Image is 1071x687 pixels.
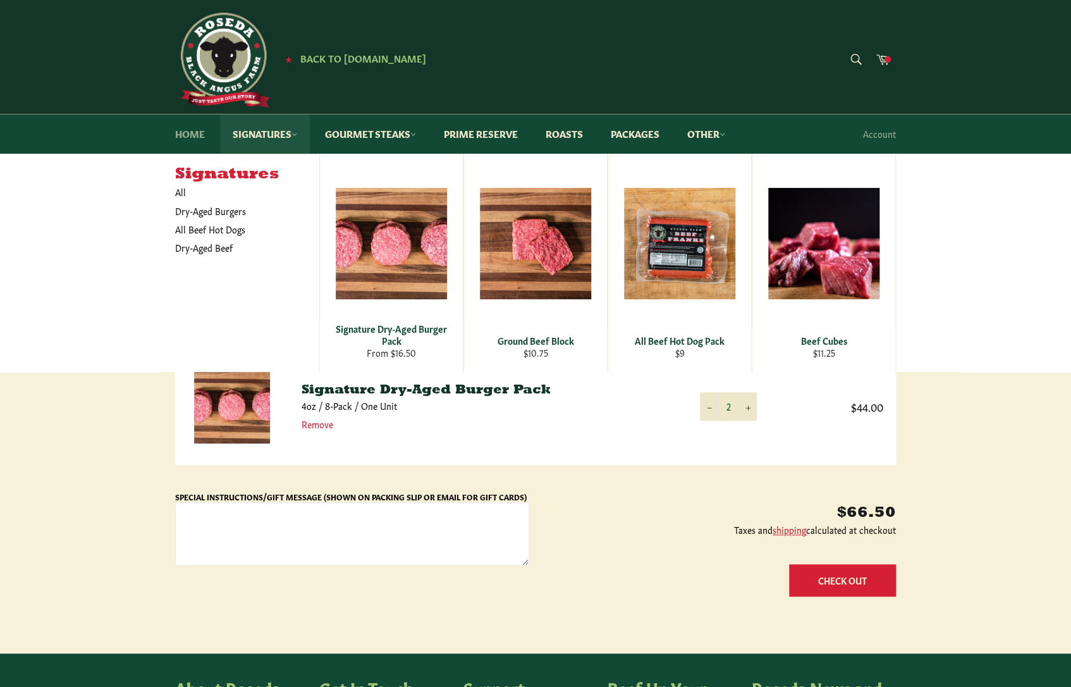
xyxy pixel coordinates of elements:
[328,323,455,347] div: Signature Dry-Aged Burger Pack
[336,188,447,299] img: Signature Dry-Aged Burger Pack
[463,153,608,372] a: Ground Beef Block Ground Beef Block $10.75
[542,524,896,536] p: Taxes and calculated at checkout
[220,114,310,153] a: Signatures
[285,54,292,64] span: ★
[752,153,896,372] a: Beef Cubes Beef Cubes $11.25
[175,492,527,502] label: Special Instructions/Gift Message (Shown on Packing Slip or Email for Gift Cards)
[761,335,888,347] div: Beef Cubes
[312,114,429,153] a: Gourmet Steaks
[319,153,463,372] a: Signature Dry-Aged Burger Pack Signature Dry-Aged Burger Pack From $16.50
[768,188,879,299] img: Beef Cubes
[773,523,806,536] a: shipping
[608,153,752,372] a: All Beef Hot Dog Pack All Beef Hot Dog Pack $9
[302,418,333,430] a: Remove
[675,114,738,153] a: Other
[431,114,530,153] a: Prime Reserve
[761,347,888,359] div: $11.25
[300,51,426,65] span: Back to [DOMAIN_NAME]
[169,202,307,220] a: Dry-Aged Burgers
[169,238,307,257] a: Dry-Aged Beef
[472,347,599,359] div: $10.75
[624,188,735,299] img: All Beef Hot Dog Pack
[782,399,883,414] span: $44.00
[598,114,672,153] a: Packages
[169,183,319,201] a: All
[616,347,744,359] div: $9
[302,384,551,397] a: Signature Dry-Aged Burger Pack
[700,392,719,421] button: Reduce item quantity by one
[302,400,675,412] p: 4oz / 8-Pack / One Unit
[162,114,217,153] a: Home
[175,13,270,108] img: Roseda Beef
[472,335,599,347] div: Ground Beef Block
[328,347,455,359] div: From $16.50
[169,220,307,238] a: All Beef Hot Dogs
[279,54,426,64] a: ★ Back to [DOMAIN_NAME]
[857,115,902,152] a: Account
[194,368,270,443] img: Signature Dry-Aged Burger Pack
[175,166,319,183] h5: Signatures
[789,564,896,597] button: Check Out
[542,503,896,524] p: $66.50
[480,188,591,299] img: Ground Beef Block
[533,114,596,153] a: Roasts
[616,335,744,347] div: All Beef Hot Dog Pack
[738,392,757,421] button: Increase item quantity by one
